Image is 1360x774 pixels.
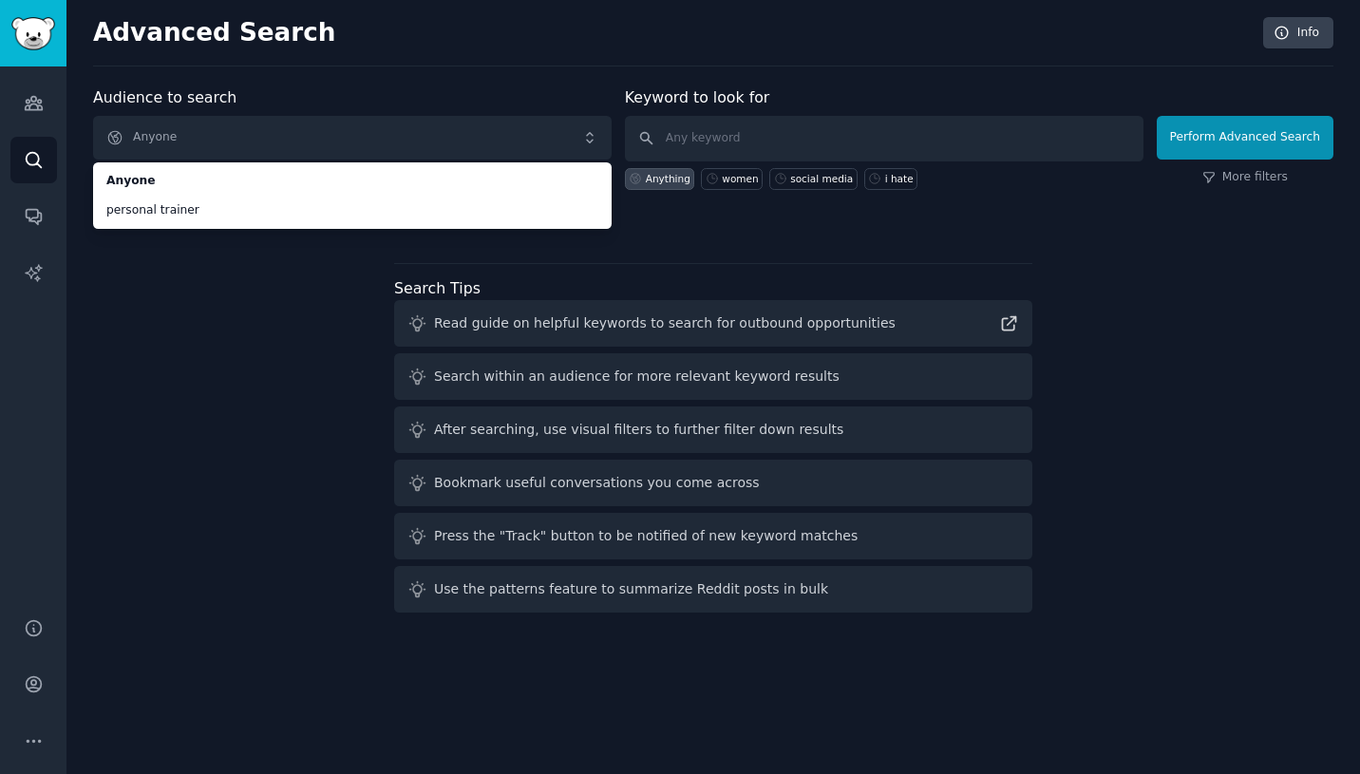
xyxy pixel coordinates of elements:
a: More filters [1202,169,1288,186]
input: Any keyword [625,116,1143,161]
div: Press the "Track" button to be notified of new keyword matches [434,526,858,546]
label: Keyword to look for [625,88,770,106]
h2: Advanced Search [93,18,1253,48]
img: GummySearch logo [11,17,55,50]
div: women [722,172,758,185]
button: Perform Advanced Search [1157,116,1333,160]
span: Anyone [106,173,598,190]
div: Bookmark useful conversations you come across [434,473,760,493]
ul: Anyone [93,162,612,229]
div: After searching, use visual filters to further filter down results [434,420,843,440]
div: Anything [646,172,690,185]
span: personal trainer [106,202,598,219]
div: Use the patterns feature to summarize Reddit posts in bulk [434,579,828,599]
div: Search within an audience for more relevant keyword results [434,367,840,387]
div: i hate [885,172,914,185]
button: Anyone [93,116,612,160]
div: Read guide on helpful keywords to search for outbound opportunities [434,313,896,333]
a: Info [1263,17,1333,49]
label: Audience to search [93,88,236,106]
div: social media [790,172,853,185]
label: Search Tips [394,279,481,297]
